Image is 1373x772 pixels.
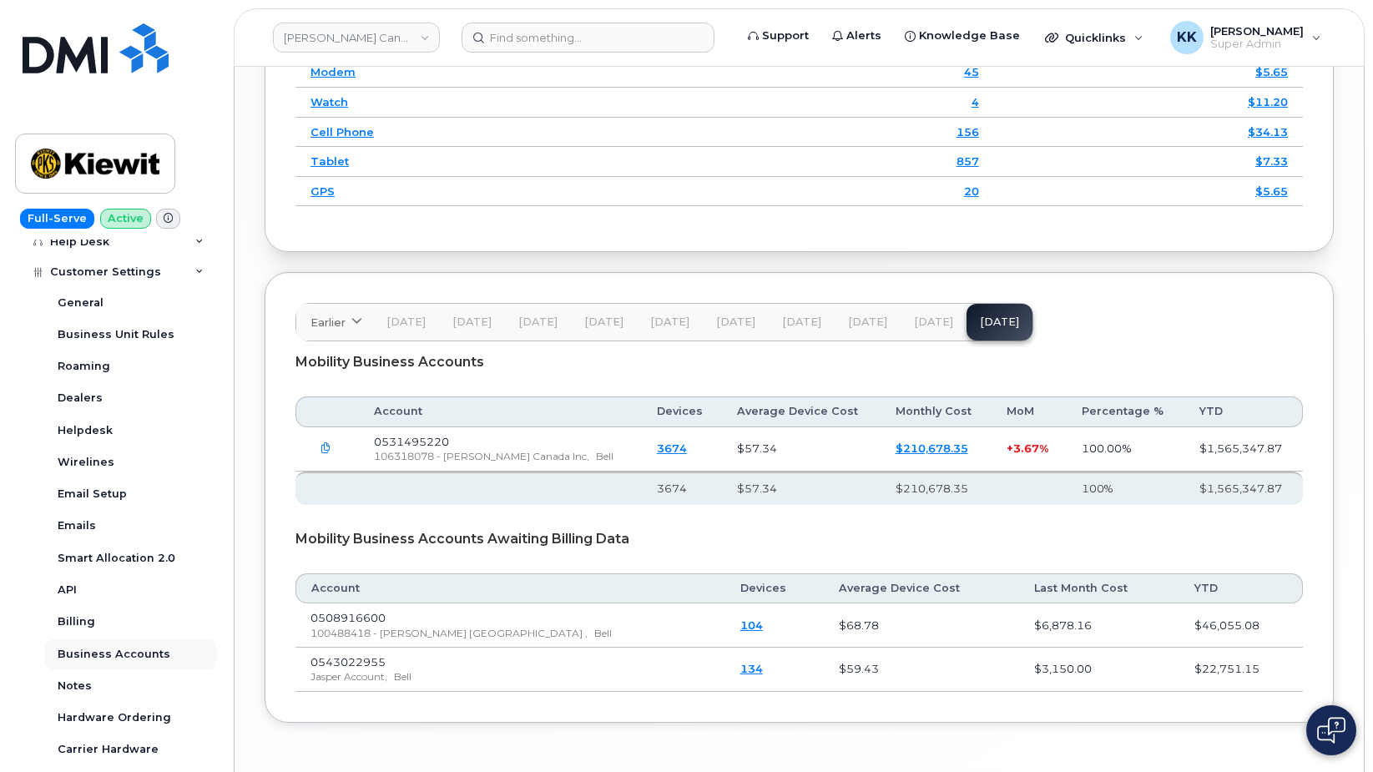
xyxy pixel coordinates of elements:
[310,315,346,330] span: Earlier
[716,315,755,329] span: [DATE]
[964,65,979,78] a: 45
[273,23,440,53] a: Kiewit Canada Inc
[957,154,979,168] a: 857
[1177,28,1197,48] span: KK
[1179,648,1303,692] td: $22,751.15
[824,648,1020,692] td: $59.43
[1013,442,1048,455] span: 3.67%
[394,670,411,683] span: Bell
[1007,442,1013,455] span: +
[462,23,714,53] input: Find something...
[296,304,373,341] a: Earlier
[846,28,881,44] span: Alerts
[762,28,809,44] span: Support
[594,627,612,639] span: Bell
[893,19,1032,53] a: Knowledge Base
[881,396,992,426] th: Monthly Cost
[914,315,953,329] span: [DATE]
[1067,427,1184,472] td: 100.00%
[596,450,613,462] span: Bell
[1179,573,1303,603] th: YTD
[1179,603,1303,648] td: $46,055.08
[740,662,763,675] a: 134
[1184,396,1303,426] th: YTD
[824,573,1020,603] th: Average Device Cost
[1019,573,1179,603] th: Last Month Cost
[1019,603,1179,648] td: $6,878.16
[896,442,968,455] a: $210,678.35
[820,19,893,53] a: Alerts
[848,315,887,329] span: [DATE]
[1184,472,1303,505] th: $1,565,347.87
[1255,65,1288,78] a: $5.65
[518,315,558,329] span: [DATE]
[359,396,642,426] th: Account
[295,518,1303,560] div: Mobility Business Accounts Awaiting Billing Data
[642,472,722,505] th: 3674
[1065,31,1126,44] span: Quicklinks
[1255,184,1288,198] a: $5.65
[1033,21,1155,54] div: Quicklinks
[657,442,687,455] a: 3674
[1248,125,1288,139] a: $34.13
[310,95,348,108] a: Watch
[1158,21,1333,54] div: Kristin Kammer-Grossman
[650,315,689,329] span: [DATE]
[295,573,725,603] th: Account
[1019,648,1179,692] td: $3,150.00
[919,28,1020,44] span: Knowledge Base
[740,618,763,632] a: 104
[310,184,335,198] a: GPS
[992,396,1067,426] th: MoM
[722,472,881,505] th: $57.34
[1255,154,1288,168] a: $7.33
[1210,24,1304,38] span: [PERSON_NAME]
[722,396,881,426] th: Average Device Cost
[722,427,881,472] td: $57.34
[584,315,623,329] span: [DATE]
[1184,427,1303,472] td: $1,565,347.87
[310,125,374,139] a: Cell Phone
[1210,38,1304,51] span: Super Admin
[1248,95,1288,108] a: $11.20
[374,450,589,462] span: 106318078 - [PERSON_NAME] Canada Inc,
[972,95,979,108] a: 4
[310,65,356,78] a: Modem
[386,315,426,329] span: [DATE]
[374,435,449,448] span: 0531495220
[1067,472,1184,505] th: 100%
[725,573,824,603] th: Devices
[295,341,1303,383] div: Mobility Business Accounts
[310,154,349,168] a: Tablet
[964,184,979,198] a: 20
[642,396,722,426] th: Devices
[881,472,992,505] th: $210,678.35
[310,655,386,669] span: 0543022955
[957,125,979,139] a: 156
[452,315,492,329] span: [DATE]
[824,603,1020,648] td: $68.78
[310,611,386,624] span: 0508916600
[310,670,387,683] span: Jasper Account,
[1067,396,1184,426] th: Percentage %
[736,19,820,53] a: Support
[782,315,821,329] span: [DATE]
[1317,717,1345,744] img: Open chat
[310,627,588,639] span: 100488418 - [PERSON_NAME] [GEOGRAPHIC_DATA] ,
